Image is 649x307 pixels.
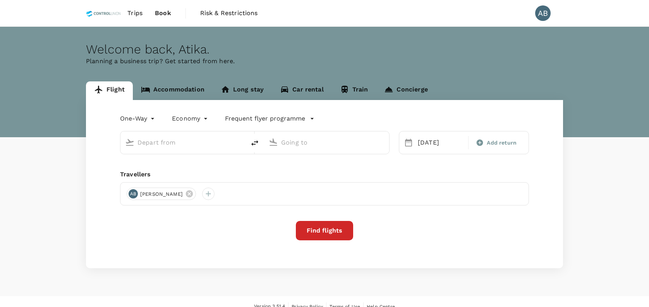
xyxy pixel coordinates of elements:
img: Control Union Malaysia Sdn. Bhd. [86,5,121,22]
span: Book [155,9,171,18]
div: Welcome back , Atika . [86,42,563,57]
a: Accommodation [133,81,213,100]
input: Going to [281,136,373,148]
div: [DATE] [415,135,467,150]
a: Car rental [272,81,332,100]
button: delete [246,134,264,152]
button: Find flights [296,221,353,240]
span: Trips [127,9,143,18]
div: Economy [172,112,209,125]
div: AB [535,5,551,21]
p: Planning a business trip? Get started from here. [86,57,563,66]
div: AB [129,189,138,198]
a: Train [332,81,376,100]
a: Long stay [213,81,272,100]
span: [PERSON_NAME] [136,190,187,198]
span: Add return [487,139,517,147]
button: Open [384,141,385,143]
p: Frequent flyer programme [225,114,305,123]
input: Depart from [137,136,229,148]
button: Frequent flyer programme [225,114,314,123]
div: Travellers [120,170,529,179]
a: Concierge [376,81,436,100]
button: Open [240,141,242,143]
div: One-Way [120,112,156,125]
div: AB[PERSON_NAME] [127,188,196,200]
a: Flight [86,81,133,100]
span: Risk & Restrictions [200,9,258,18]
